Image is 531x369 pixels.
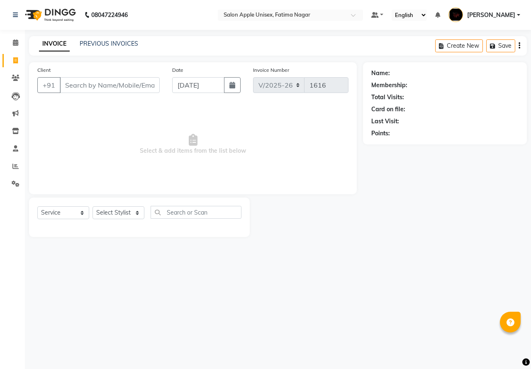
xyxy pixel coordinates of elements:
[172,66,183,74] label: Date
[39,37,70,51] a: INVOICE
[371,69,390,78] div: Name:
[448,7,463,22] img: Tahira
[253,66,289,74] label: Invoice Number
[371,81,407,90] div: Membership:
[467,11,515,20] span: [PERSON_NAME]
[60,77,160,93] input: Search by Name/Mobile/Email/Code
[151,206,241,219] input: Search or Scan
[435,39,483,52] button: Create New
[91,3,128,27] b: 08047224946
[21,3,78,27] img: logo
[37,77,61,93] button: +91
[37,66,51,74] label: Client
[80,40,138,47] a: PREVIOUS INVOICES
[371,105,405,114] div: Card on file:
[371,117,399,126] div: Last Visit:
[486,39,515,52] button: Save
[37,103,348,186] span: Select & add items from the list below
[371,93,404,102] div: Total Visits:
[371,129,390,138] div: Points:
